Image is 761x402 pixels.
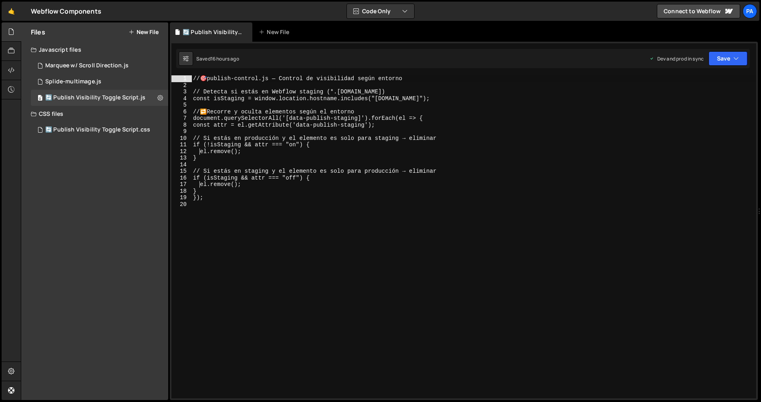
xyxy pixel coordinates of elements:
[171,181,192,188] div: 17
[171,109,192,115] div: 6
[31,122,168,138] div: 16613/45768.css
[171,128,192,135] div: 9
[649,55,704,62] div: Dev and prod in sync
[743,4,757,18] a: Pa
[171,148,192,155] div: 12
[129,29,159,35] button: New File
[171,168,192,175] div: 15
[171,162,192,168] div: 14
[171,175,192,182] div: 16
[657,4,740,18] a: Connect to Webflow
[171,188,192,195] div: 18
[31,58,168,74] div: 16613/45230.js
[171,82,192,89] div: 2
[709,51,747,66] button: Save
[171,102,192,109] div: 5
[183,28,243,36] div: 🔄 Publish Visibility Toggle Script.js
[21,42,168,58] div: Javascript files
[2,2,21,21] a: 🤙
[171,201,192,208] div: 20
[21,106,168,122] div: CSS files
[171,75,192,82] div: 1
[171,141,192,148] div: 11
[171,194,192,201] div: 19
[31,74,168,90] div: 16613/45299.js
[171,122,192,129] div: 8
[45,126,150,133] div: 🔄 Publish Visibility Toggle Script.css
[171,95,192,102] div: 4
[196,55,239,62] div: Saved
[45,62,129,69] div: Marquee w/ Scroll Direction.js
[171,135,192,142] div: 10
[38,95,42,102] span: 0
[31,6,101,16] div: Webflow Components
[45,78,101,85] div: Splide-multimage.js
[31,28,45,36] h2: Files
[259,28,292,36] div: New File
[45,94,145,101] div: 🔄 Publish Visibility Toggle Script.js
[171,89,192,95] div: 3
[171,155,192,162] div: 13
[347,4,414,18] button: Code Only
[171,115,192,122] div: 7
[211,55,239,62] div: 16 hours ago
[31,90,168,106] div: 16613/45767.js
